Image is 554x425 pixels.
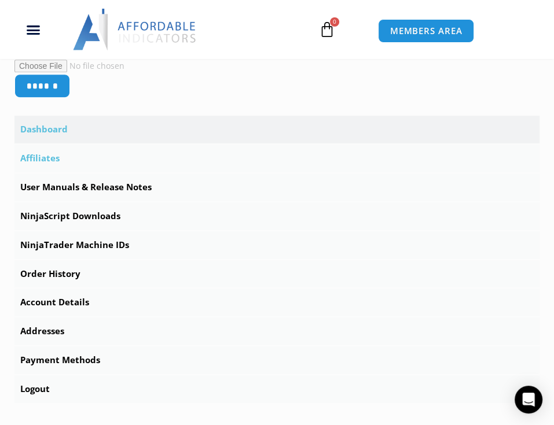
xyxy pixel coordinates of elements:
div: Open Intercom Messenger [515,386,542,413]
a: Affiliates [14,145,540,172]
div: Menu Toggle [6,19,61,40]
a: User Manuals & Release Notes [14,173,540,201]
a: Logout [14,375,540,403]
a: NinjaScript Downloads [14,202,540,230]
a: Account Details [14,289,540,316]
a: Order History [14,260,540,288]
a: NinjaTrader Machine IDs [14,231,540,259]
img: LogoAI | Affordable Indicators – NinjaTrader [73,9,197,50]
span: 0 [330,17,339,27]
a: 0 [302,13,353,46]
nav: Account pages [14,116,540,402]
a: Dashboard [14,116,540,143]
span: MEMBERS AREA [390,27,463,35]
a: MEMBERS AREA [378,19,475,43]
a: Addresses [14,317,540,345]
a: Payment Methods [14,346,540,374]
